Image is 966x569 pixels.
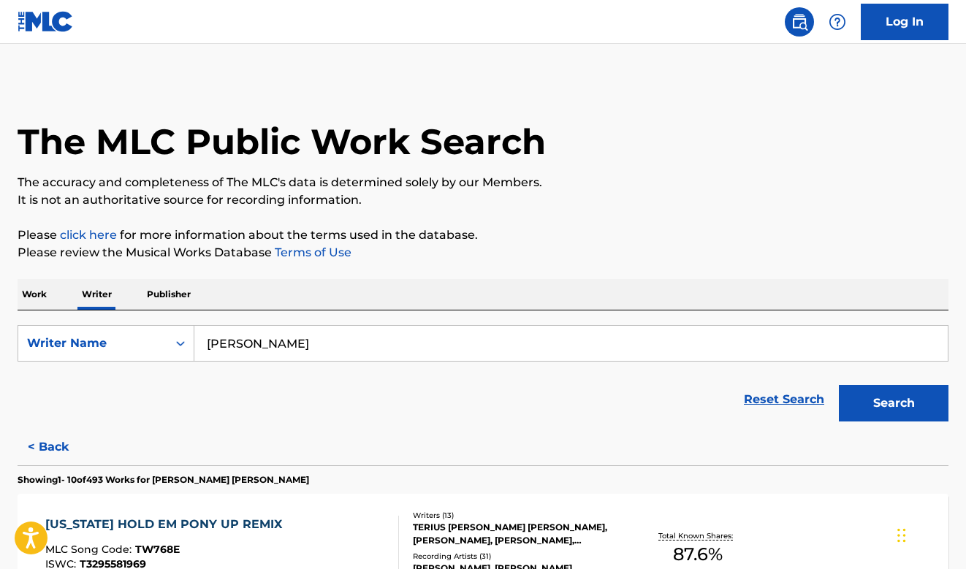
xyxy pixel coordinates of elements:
div: チャットウィジェット [893,499,966,569]
span: 87.6 % [673,541,723,568]
img: MLC Logo [18,11,74,32]
p: Writer [77,279,116,310]
div: Recording Artists ( 31 ) [413,551,620,562]
a: click here [60,228,117,242]
iframe: Chat Widget [893,499,966,569]
p: The accuracy and completeness of The MLC's data is determined solely by our Members. [18,174,948,191]
form: Search Form [18,325,948,429]
h1: The MLC Public Work Search [18,120,546,164]
p: Please for more information about the terms used in the database. [18,226,948,244]
img: help [829,13,846,31]
div: Help [823,7,852,37]
a: Log In [861,4,948,40]
p: Publisher [142,279,195,310]
div: Writers ( 13 ) [413,510,620,521]
span: MLC Song Code : [45,543,135,556]
p: It is not an authoritative source for recording information. [18,191,948,209]
div: ドラッグ [897,513,906,557]
a: Terms of Use [272,245,351,259]
button: < Back [18,429,105,465]
a: Public Search [785,7,814,37]
button: Search [839,385,948,421]
img: search [791,13,808,31]
p: Work [18,279,51,310]
a: Reset Search [737,383,832,416]
div: Writer Name [27,335,159,352]
span: TW768E [135,543,180,556]
div: TERIUS [PERSON_NAME] [PERSON_NAME], [PERSON_NAME], [PERSON_NAME], [PERSON_NAME], [PERSON_NAME], [... [413,521,620,547]
p: Total Known Shares: [658,530,737,541]
div: [US_STATE] HOLD EM PONY UP REMIX [45,516,289,533]
p: Showing 1 - 10 of 493 Works for [PERSON_NAME] [PERSON_NAME] [18,473,309,486]
p: Please review the Musical Works Database [18,244,948,261]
